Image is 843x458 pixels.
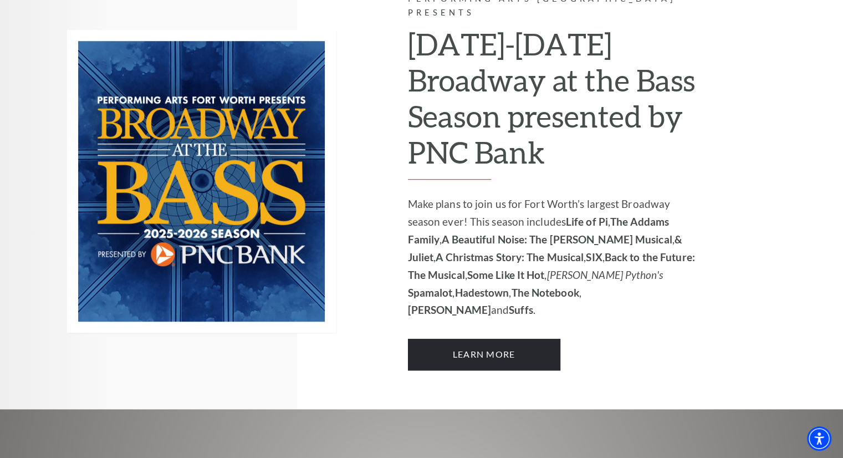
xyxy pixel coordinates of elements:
[408,286,453,299] strong: Spamalot
[586,251,602,263] strong: SIX
[436,251,584,263] strong: A Christmas Story: The Musical
[408,26,704,179] h2: [DATE]-[DATE] Broadway at the Bass Season presented by PNC Bank
[467,268,545,281] strong: Some Like It Hot
[509,303,533,316] strong: Suffs
[408,215,669,246] strong: The Addams Family
[408,251,695,281] strong: Back to the Future: The Musical
[566,215,608,228] strong: Life of Pi
[408,303,491,316] strong: [PERSON_NAME]
[511,286,579,299] strong: The Notebook
[454,286,509,299] strong: Hadestown
[67,30,336,333] img: Performing Arts Fort Worth Presents
[807,426,831,451] div: Accessibility Menu
[408,195,704,319] p: Make plans to join us for Fort Worth’s largest Broadway season ever! This season includes , , , ,...
[408,233,682,263] strong: & Juliet
[408,339,560,370] a: Learn More 2025-2026 Broadway at the Bass Season presented by PNC Bank
[442,233,672,246] strong: A Beautiful Noise: The [PERSON_NAME] Musical
[546,268,662,281] em: [PERSON_NAME] Python's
